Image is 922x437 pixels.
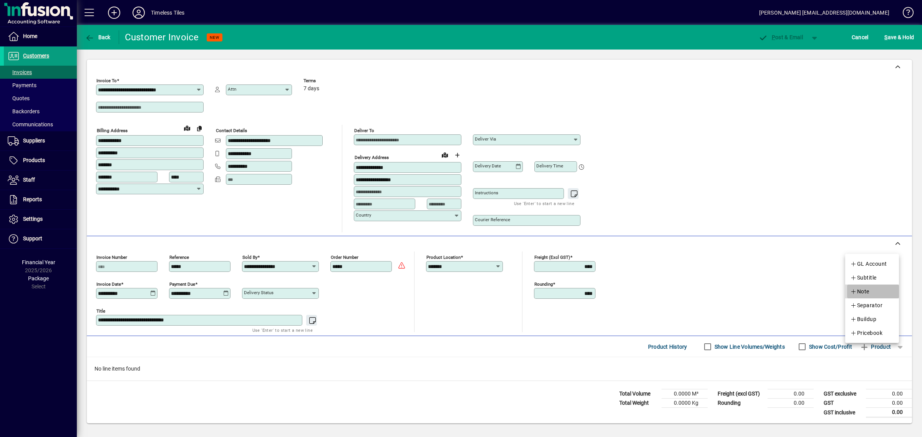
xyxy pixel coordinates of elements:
[845,285,899,298] button: Note
[850,273,877,282] span: Subtitle
[845,257,899,271] button: GL Account
[850,315,876,324] span: Buildup
[845,326,899,340] button: Pricebook
[845,312,899,326] button: Buildup
[850,259,887,268] span: GL Account
[850,301,882,310] span: Separator
[850,287,869,296] span: Note
[850,328,882,338] span: Pricebook
[845,298,899,312] button: Separator
[845,271,899,285] button: Subtitle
